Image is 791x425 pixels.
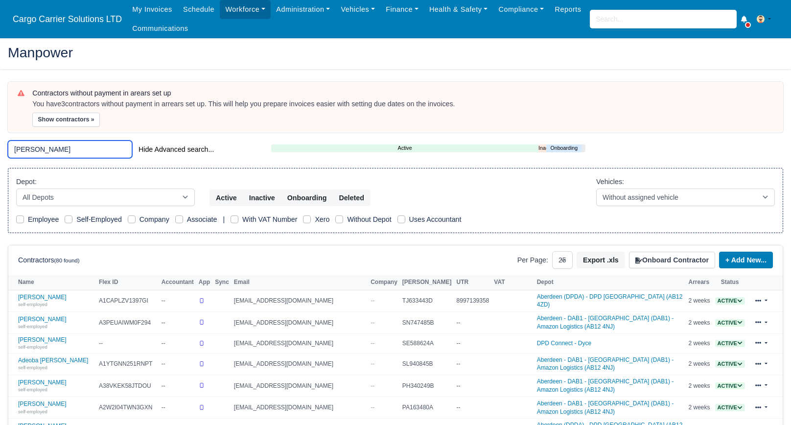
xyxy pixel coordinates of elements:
a: Aberdeen - DAB1 - [GEOGRAPHIC_DATA] (DAB1) - Amazon Logistics (AB12 4NJ) [537,400,674,415]
input: Search... [590,10,737,28]
td: -- [159,397,196,419]
small: self-employed [18,302,47,307]
td: 8997139358 [454,290,492,312]
button: Onboard Contractor [629,252,715,268]
td: A38VKEK58JTDOU [96,375,159,397]
label: Associate [187,214,217,225]
h6: Contractors [18,256,79,264]
td: PH340249B [400,375,454,397]
span: -- [371,404,374,411]
td: -- [454,353,492,375]
a: Aberdeen - DAB1 - [GEOGRAPHIC_DATA] (DAB1) - Amazon Logistics (AB12 4NJ) [537,315,674,330]
div: + Add New... [715,252,773,268]
th: VAT [491,275,534,290]
td: A2W2I04TWN3GXN [96,397,159,419]
td: -- [159,375,196,397]
label: Without Depot [347,214,391,225]
button: Show contractors » [32,113,100,127]
span: Cargo Carrier Solutions LTD [8,9,127,29]
label: Xero [315,214,329,225]
small: self-employed [18,409,47,414]
span: -- [371,382,374,389]
td: [EMAIL_ADDRESS][DOMAIN_NAME] [232,353,368,375]
strong: 3 [61,100,65,108]
td: -- [454,375,492,397]
td: [EMAIL_ADDRESS][DOMAIN_NAME] [232,375,368,397]
a: [PERSON_NAME] self-employed [18,401,94,415]
th: Depot [535,275,686,290]
small: (80 found) [54,258,80,263]
button: Deleted [332,189,370,206]
label: Company [140,214,169,225]
button: Export .xls [577,252,625,268]
a: [PERSON_NAME] self-employed [18,379,94,393]
small: self-employed [18,365,47,370]
th: Sync [212,275,232,290]
a: + Add New... [719,252,773,268]
td: -- [96,333,159,353]
td: -- [159,353,196,375]
h2: Manpower [8,46,783,59]
th: UTR [454,275,492,290]
span: -- [371,340,374,347]
iframe: Chat Widget [615,312,791,425]
td: A1CAPLZV1397GI [96,290,159,312]
td: [EMAIL_ADDRESS][DOMAIN_NAME] [232,290,368,312]
th: Flex ID [96,275,159,290]
td: -- [454,333,492,353]
a: Aberdeen (DPDA) - DPD [GEOGRAPHIC_DATA] (AB12 4ZD) [537,293,683,308]
td: PA163480A [400,397,454,419]
a: Adeoba [PERSON_NAME] self-employed [18,357,94,371]
th: Status [713,275,747,290]
label: Vehicles: [596,176,624,188]
label: Uses Accountant [409,214,462,225]
button: Active [209,189,243,206]
a: Communications [127,19,194,38]
th: Email [232,275,368,290]
a: Onboarding [546,144,582,152]
td: -- [159,290,196,312]
th: [PERSON_NAME] [400,275,454,290]
label: Employee [28,214,59,225]
td: -- [159,333,196,353]
th: Company [368,275,400,290]
a: Aberdeen - DAB1 - [GEOGRAPHIC_DATA] (DAB1) - Amazon Logistics (AB12 4NJ) [537,378,674,393]
td: 2 weeks [686,290,713,312]
th: Arrears [686,275,713,290]
th: App [196,275,212,290]
a: [PERSON_NAME] self-employed [18,336,94,351]
td: -- [454,312,492,334]
button: Onboarding [281,189,333,206]
th: Name [8,275,96,290]
a: Inactive [538,144,546,152]
td: -- [159,312,196,334]
td: SL940845B [400,353,454,375]
label: With VAT Number [242,214,297,225]
span: -- [371,297,374,304]
small: self-employed [18,387,47,392]
td: A1YTGNN251RNPT [96,353,159,375]
td: [EMAIL_ADDRESS][DOMAIN_NAME] [232,312,368,334]
small: self-employed [18,344,47,350]
a: Active [271,144,538,152]
td: A3PEUAIWM0F294 [96,312,159,334]
label: Self-Employed [76,214,122,225]
a: Active [715,297,745,304]
td: SN747485B [400,312,454,334]
a: DPD Connect - Dyce [537,340,591,347]
h6: Contractors without payment in arears set up [32,89,773,97]
td: -- [454,397,492,419]
button: Hide Advanced search... [132,141,220,158]
div: Manpower [0,38,791,70]
th: Accountant [159,275,196,290]
small: self-employed [18,324,47,329]
a: Cargo Carrier Solutions LTD [8,10,127,29]
button: Inactive [243,189,281,206]
td: SE588624A [400,333,454,353]
td: [EMAIL_ADDRESS][DOMAIN_NAME] [232,397,368,419]
div: You have contractors without payment in arrears set up. This will help you prepare invoices easie... [32,99,773,109]
span: -- [371,360,374,367]
label: Per Page: [517,255,548,266]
